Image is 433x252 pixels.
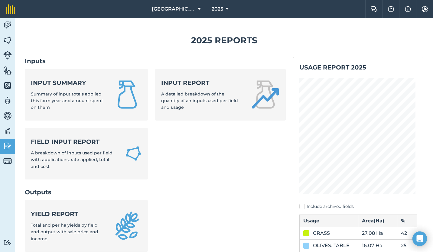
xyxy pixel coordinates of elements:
strong: Input report [161,79,243,87]
span: A breakdown of inputs used per field with applications, rate applied, total and cost [31,150,112,169]
a: Yield reportTotal and per ha yields by field and output with sale price and income [25,200,148,252]
td: 27.08 Ha [358,227,397,239]
img: svg+xml;base64,PD94bWwgdmVyc2lvbj0iMS4wIiBlbmNvZGluZz0idXRmLTgiPz4KPCEtLSBHZW5lcmF0b3I6IEFkb2JlIE... [3,111,12,120]
h2: Outputs [25,188,286,196]
img: A cog icon [421,6,428,12]
span: [GEOGRAPHIC_DATA] [152,5,195,13]
img: Input summary [113,80,142,109]
img: svg+xml;base64,PD94bWwgdmVyc2lvbj0iMS4wIiBlbmNvZGluZz0idXRmLTgiPz4KPCEtLSBHZW5lcmF0b3I6IEFkb2JlIE... [3,126,12,135]
img: svg+xml;base64,PHN2ZyB4bWxucz0iaHR0cDovL3d3dy53My5vcmcvMjAwMC9zdmciIHdpZHRoPSI1NiIgaGVpZ2h0PSI2MC... [3,36,12,45]
a: Field Input ReportA breakdown of inputs used per field with applications, rate applied, total and... [25,128,148,179]
h1: 2025 Reports [25,34,423,47]
td: 25 [397,239,417,252]
img: svg+xml;base64,PHN2ZyB4bWxucz0iaHR0cDovL3d3dy53My5vcmcvMjAwMC9zdmciIHdpZHRoPSI1NiIgaGVpZ2h0PSI2MC... [3,81,12,90]
img: Input report [251,80,280,109]
img: svg+xml;base64,PD94bWwgdmVyc2lvbj0iMS4wIiBlbmNvZGluZz0idXRmLTgiPz4KPCEtLSBHZW5lcmF0b3I6IEFkb2JlIE... [3,51,12,60]
strong: Field Input Report [31,137,118,146]
strong: Input summary [31,79,106,87]
img: svg+xml;base64,PD94bWwgdmVyc2lvbj0iMS4wIiBlbmNvZGluZz0idXRmLTgiPz4KPCEtLSBHZW5lcmF0b3I6IEFkb2JlIE... [3,240,12,245]
img: fieldmargin Logo [6,4,15,14]
span: 2025 [212,5,223,13]
td: 42 [397,227,417,239]
td: 16.07 Ha [358,239,397,252]
img: svg+xml;base64,PHN2ZyB4bWxucz0iaHR0cDovL3d3dy53My5vcmcvMjAwMC9zdmciIHdpZHRoPSI1NiIgaGVpZ2h0PSI2MC... [3,66,12,75]
div: GRASS [313,230,330,237]
img: svg+xml;base64,PHN2ZyB4bWxucz0iaHR0cDovL3d3dy53My5vcmcvMjAwMC9zdmciIHdpZHRoPSIxNyIgaGVpZ2h0PSIxNy... [405,5,411,13]
h2: Usage report 2025 [299,63,417,72]
img: svg+xml;base64,PD94bWwgdmVyc2lvbj0iMS4wIiBlbmNvZGluZz0idXRmLTgiPz4KPCEtLSBHZW5lcmF0b3I6IEFkb2JlIE... [3,157,12,165]
div: OLIVES: TABLE [313,242,350,249]
img: svg+xml;base64,PD94bWwgdmVyc2lvbj0iMS4wIiBlbmNvZGluZz0idXRmLTgiPz4KPCEtLSBHZW5lcmF0b3I6IEFkb2JlIE... [3,141,12,150]
a: Input reportA detailed breakdown of the quantity of an inputs used per field and usage [155,69,285,121]
label: Include archived fields [299,203,417,210]
a: Input summarySummary of input totals applied this farm year and amount spent on them [25,69,148,121]
img: A question mark icon [387,6,395,12]
img: Field Input Report [125,144,142,163]
h2: Inputs [25,57,286,65]
img: svg+xml;base64,PD94bWwgdmVyc2lvbj0iMS4wIiBlbmNvZGluZz0idXRmLTgiPz4KPCEtLSBHZW5lcmF0b3I6IEFkb2JlIE... [3,96,12,105]
th: Area ( Ha ) [358,215,397,227]
th: Usage [299,215,358,227]
strong: Yield report [31,210,106,218]
span: Total and per ha yields by field and output with sale price and income [31,222,98,241]
img: Yield report [113,211,142,240]
div: Open Intercom Messenger [412,231,427,246]
img: Two speech bubbles overlapping with the left bubble in the forefront [370,6,378,12]
span: Summary of input totals applied this farm year and amount spent on them [31,91,103,110]
span: A detailed breakdown of the quantity of an inputs used per field and usage [161,91,238,110]
img: svg+xml;base64,PD94bWwgdmVyc2lvbj0iMS4wIiBlbmNvZGluZz0idXRmLTgiPz4KPCEtLSBHZW5lcmF0b3I6IEFkb2JlIE... [3,21,12,30]
th: % [397,215,417,227]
